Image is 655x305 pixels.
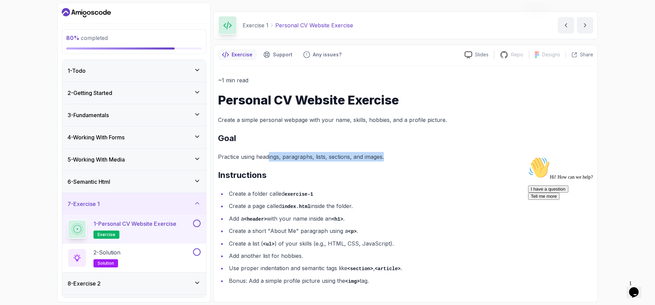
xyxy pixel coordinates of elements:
p: Slides [475,51,489,58]
button: Support button [259,49,296,60]
code: <article> [375,266,401,272]
p: Exercise 1 [243,21,268,29]
p: 1 - Personal CV Website Exercise [93,220,176,228]
h3: 7 - Exercise 1 [68,200,100,208]
li: Create a list ( ) of your skills (e.g., HTML, CSS, JavaScript). [227,239,593,249]
button: 8-Exercise 2 [62,273,206,294]
button: I have a question [3,31,43,39]
img: :wave: [3,3,25,25]
code: <section> [347,266,373,272]
code: <img> [345,279,360,284]
button: 5-Working With Media [62,149,206,170]
li: Add another list for hobbies. [227,251,593,261]
h3: 2 - Getting Started [68,89,112,97]
button: 1-Personal CV Website Exerciseexercise [68,220,201,239]
li: Create a short "About Me" paragraph using a . [227,226,593,236]
p: Support [273,51,292,58]
p: ~1 min read [218,75,593,85]
button: 1-Todo [62,60,206,82]
button: 6-Semantic Html [62,171,206,193]
h3: 3 - Fundamentals [68,111,109,119]
li: Create a folder called [227,189,593,199]
li: Bonus: Add a simple profile picture using the tag. [227,276,593,286]
p: Any issues? [313,51,341,58]
button: Feedback button [299,49,346,60]
h3: 6 - Semantic Html [68,178,110,186]
button: next content [577,17,593,33]
p: Repo [511,51,523,58]
p: Practice using headings, paragraphs, lists, sections, and images. [218,152,593,162]
code: <p> [348,229,356,234]
a: Dashboard [62,7,111,18]
button: 7-Exercise 1 [62,193,206,215]
li: Create a page called inside the folder. [227,201,593,211]
code: <h1> [332,217,343,222]
p: Create a simple personal webpage with your name, skills, hobbies, and a profile picture. [218,115,593,125]
span: 80 % [66,34,79,41]
a: Slides [459,51,494,58]
code: <ul> [263,241,275,247]
code: index.html [282,204,310,209]
p: Share [580,51,593,58]
h2: Instructions [218,170,593,181]
button: Share [566,51,593,58]
span: solution [98,261,114,266]
span: Hi! How can we help? [3,20,68,26]
h3: 8 - Exercise 2 [68,279,101,288]
p: 2 - Solution [93,248,120,257]
p: Personal CV Website Exercise [275,21,353,29]
li: Use proper indentation and semantic tags like , . [227,263,593,273]
button: 2-Solutionsolution [68,248,201,267]
code: <header> [244,217,267,222]
p: Exercise [232,51,252,58]
iframe: chat widget [525,154,648,274]
span: exercise [98,232,115,237]
p: Designs [542,51,560,58]
button: 2-Getting Started [62,82,206,104]
h3: 5 - Working With Media [68,155,125,164]
iframe: chat widget [626,278,648,298]
button: notes button [218,49,257,60]
button: 4-Working With Forms [62,126,206,148]
div: 👋Hi! How can we help?I have a questionTell me more [3,3,126,46]
h3: 4 - Working With Forms [68,133,125,141]
h2: Goal [218,133,593,144]
button: 3-Fundamentals [62,104,206,126]
h1: Personal CV Website Exercise [218,93,593,107]
h3: 1 - Todo [68,67,86,75]
button: previous content [558,17,574,33]
code: exercise-1 [285,192,313,197]
button: Tell me more [3,39,34,46]
span: completed [66,34,108,41]
li: Add a with your name inside an . [227,214,593,224]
